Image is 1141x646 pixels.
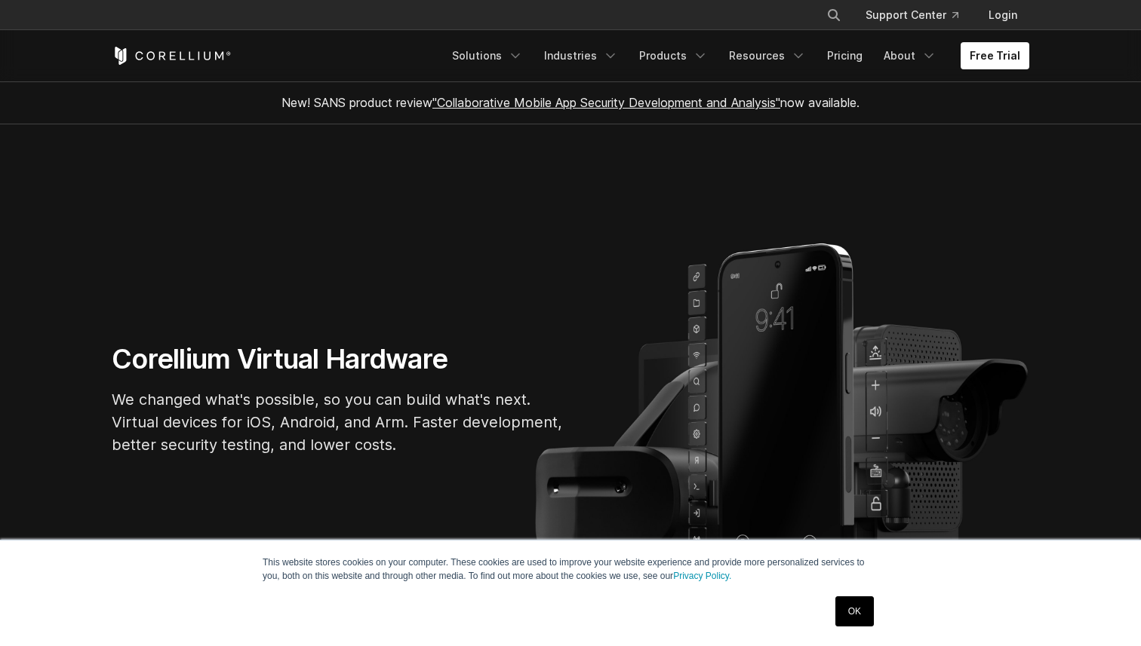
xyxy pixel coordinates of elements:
[630,42,717,69] a: Products
[961,42,1029,69] a: Free Trial
[535,42,627,69] a: Industries
[263,556,878,583] p: This website stores cookies on your computer. These cookies are used to improve your website expe...
[820,2,847,29] button: Search
[112,388,564,456] p: We changed what's possible, so you can build what's next. Virtual devices for iOS, Android, and A...
[853,2,970,29] a: Support Center
[673,571,731,581] a: Privacy Policy.
[720,42,815,69] a: Resources
[432,95,780,110] a: "Collaborative Mobile App Security Development and Analysis"
[818,42,872,69] a: Pricing
[835,596,874,626] a: OK
[112,342,564,376] h1: Corellium Virtual Hardware
[443,42,1029,69] div: Navigation Menu
[281,95,860,110] span: New! SANS product review now available.
[976,2,1029,29] a: Login
[808,2,1029,29] div: Navigation Menu
[875,42,946,69] a: About
[443,42,532,69] a: Solutions
[112,47,232,65] a: Corellium Home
